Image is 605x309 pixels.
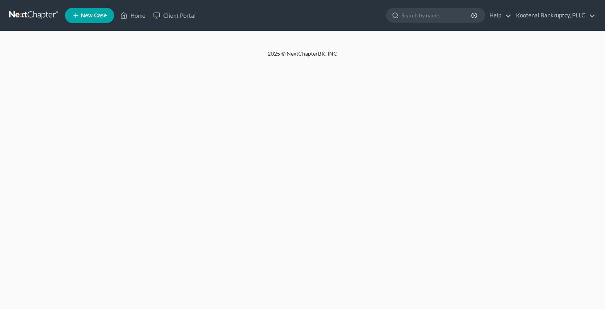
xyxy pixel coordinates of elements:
input: Search by name... [402,8,472,22]
span: New Case [81,13,107,19]
div: 2025 © NextChapterBK, INC [82,50,523,64]
a: Client Portal [149,8,200,22]
a: Help [485,8,511,22]
a: Home [116,8,149,22]
a: Kootenai Bankruptcy, PLLC [512,8,595,22]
